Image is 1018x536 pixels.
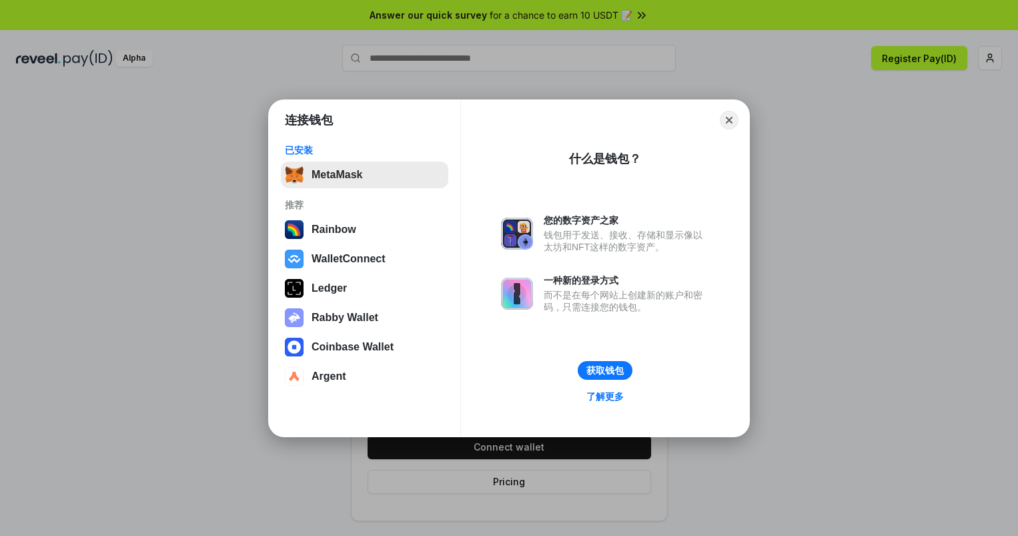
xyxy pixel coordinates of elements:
button: Close [720,111,738,129]
button: MetaMask [281,162,448,188]
a: 了解更多 [578,388,632,405]
div: 一种新的登录方式 [544,274,709,286]
img: svg+xml,%3Csvg%20xmlns%3D%22http%3A%2F%2Fwww.w3.org%2F2000%2Fsvg%22%20fill%3D%22none%22%20viewBox... [501,278,533,310]
div: Rabby Wallet [312,312,378,324]
img: svg+xml,%3Csvg%20width%3D%2228%22%20height%3D%2228%22%20viewBox%3D%220%200%2028%2028%22%20fill%3D... [285,250,304,268]
div: 钱包用于发送、接收、存储和显示像以太坊和NFT这样的数字资产。 [544,229,709,253]
img: svg+xml,%3Csvg%20width%3D%2228%22%20height%3D%2228%22%20viewBox%3D%220%200%2028%2028%22%20fill%3D... [285,338,304,356]
button: Rabby Wallet [281,304,448,331]
button: Argent [281,363,448,390]
img: svg+xml,%3Csvg%20fill%3D%22none%22%20height%3D%2233%22%20viewBox%3D%220%200%2035%2033%22%20width%... [285,166,304,184]
div: Rainbow [312,224,356,236]
div: 已安装 [285,144,444,156]
div: 您的数字资产之家 [544,214,709,226]
img: svg+xml,%3Csvg%20xmlns%3D%22http%3A%2F%2Fwww.w3.org%2F2000%2Fsvg%22%20width%3D%2228%22%20height%3... [285,279,304,298]
h1: 连接钱包 [285,112,333,128]
button: 获取钱包 [578,361,632,380]
div: 了解更多 [586,390,624,403]
img: svg+xml,%3Csvg%20xmlns%3D%22http%3A%2F%2Fwww.w3.org%2F2000%2Fsvg%22%20fill%3D%22none%22%20viewBox... [501,218,533,250]
div: MetaMask [312,169,362,181]
button: Rainbow [281,216,448,243]
div: 获取钱包 [586,364,624,376]
div: 推荐 [285,199,444,211]
div: Ledger [312,282,347,294]
img: svg+xml,%3Csvg%20xmlns%3D%22http%3A%2F%2Fwww.w3.org%2F2000%2Fsvg%22%20fill%3D%22none%22%20viewBox... [285,308,304,327]
div: 而不是在每个网站上创建新的账户和密码，只需连接您的钱包。 [544,289,709,313]
img: svg+xml,%3Csvg%20width%3D%2228%22%20height%3D%2228%22%20viewBox%3D%220%200%2028%2028%22%20fill%3D... [285,367,304,386]
div: WalletConnect [312,253,386,265]
button: Coinbase Wallet [281,334,448,360]
div: 什么是钱包？ [569,151,641,167]
div: Coinbase Wallet [312,341,394,353]
img: svg+xml,%3Csvg%20width%3D%22120%22%20height%3D%22120%22%20viewBox%3D%220%200%20120%20120%22%20fil... [285,220,304,239]
button: WalletConnect [281,246,448,272]
button: Ledger [281,275,448,302]
div: Argent [312,370,346,382]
